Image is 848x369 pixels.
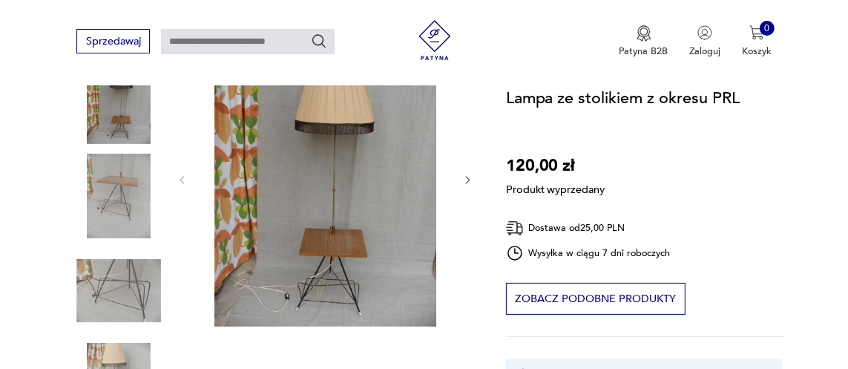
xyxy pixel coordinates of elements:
img: Ikona medalu [637,25,651,42]
p: Produkt wyprzedany [506,179,605,197]
img: Patyna - sklep z meblami i dekoracjami vintage [410,20,460,60]
p: Patyna B2B [619,45,668,58]
a: Sprzedawaj [76,38,150,47]
div: Wysyłka w ciągu 7 dni roboczych [506,244,671,262]
button: Szukaj [311,33,327,49]
p: 120,00 zł [506,154,605,179]
h1: Lampa ze stolikiem z okresu PRL [506,85,740,111]
div: Dostawa od 25,00 PLN [506,219,671,238]
img: Ikona dostawy [506,219,524,238]
button: Sprzedawaj [76,29,150,53]
button: Zobacz podobne produkty [506,284,686,315]
button: 0Koszyk [742,25,772,58]
div: 0 [760,21,775,36]
p: Zaloguj [689,45,720,58]
img: Ikona koszyka [749,25,764,40]
a: Ikona medaluPatyna B2B [619,25,668,58]
p: Koszyk [742,45,772,58]
button: Zaloguj [689,25,720,58]
button: Patyna B2B [619,25,668,58]
img: Ikonka użytkownika [697,25,712,40]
